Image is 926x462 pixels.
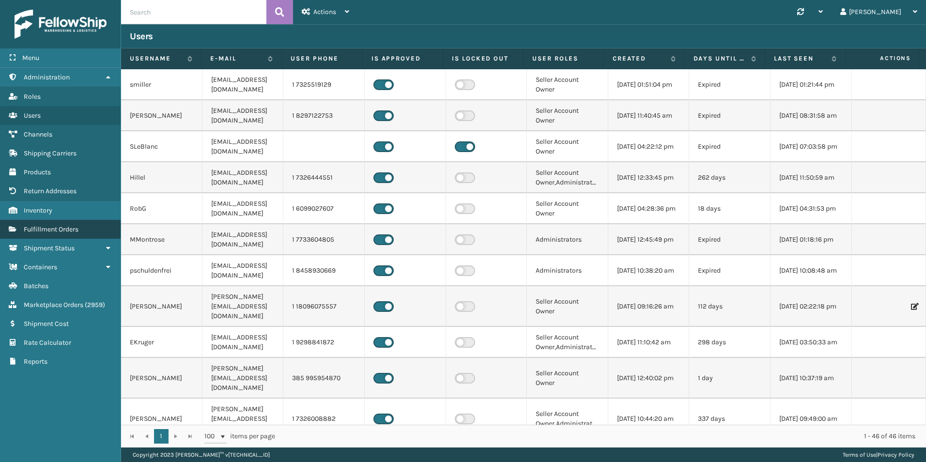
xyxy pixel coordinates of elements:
[202,224,284,255] td: [EMAIL_ADDRESS][DOMAIN_NAME]
[689,162,771,193] td: 262 days
[283,224,365,255] td: 1 7733604805
[771,162,852,193] td: [DATE] 11:50:59 am
[24,244,75,252] span: Shipment Status
[527,358,608,399] td: Seller Account Owner
[24,168,51,176] span: Products
[130,31,153,42] h3: Users
[527,399,608,439] td: Seller Account Owner,Administrators
[771,399,852,439] td: [DATE] 09:49:00 am
[689,358,771,399] td: 1 day
[283,162,365,193] td: 1 7326444551
[452,54,514,63] label: Is Locked Out
[527,131,608,162] td: Seller Account Owner
[878,451,914,458] a: Privacy Policy
[613,54,665,63] label: Created
[313,8,336,16] span: Actions
[210,54,263,63] label: E-mail
[283,69,365,100] td: 1 7325519129
[608,358,690,399] td: [DATE] 12:40:02 pm
[532,54,595,63] label: User Roles
[771,358,852,399] td: [DATE] 10:37:19 am
[527,100,608,131] td: Seller Account Owner
[121,100,202,131] td: [PERSON_NAME]
[24,339,71,347] span: Rate Calculator
[771,224,852,255] td: [DATE] 01:18:16 pm
[527,255,608,286] td: Administrators
[527,69,608,100] td: Seller Account Owner
[608,224,690,255] td: [DATE] 12:45:49 pm
[154,429,169,444] a: 1
[121,224,202,255] td: MMontrose
[283,399,365,439] td: 1 7326008882
[291,54,353,63] label: User phone
[689,69,771,100] td: Expired
[283,327,365,358] td: 1 9298841872
[24,92,41,101] span: Roles
[24,357,47,366] span: Reports
[121,358,202,399] td: [PERSON_NAME]
[202,358,284,399] td: [PERSON_NAME][EMAIL_ADDRESS][DOMAIN_NAME]
[24,282,48,290] span: Batches
[608,193,690,224] td: [DATE] 04:28:36 pm
[121,255,202,286] td: pschuldenfrei
[608,286,690,327] td: [DATE] 09:16:26 am
[202,162,284,193] td: [EMAIL_ADDRESS][DOMAIN_NAME]
[527,327,608,358] td: Seller Account Owner,Administrators
[689,224,771,255] td: Expired
[608,327,690,358] td: [DATE] 11:10:42 am
[689,255,771,286] td: Expired
[527,224,608,255] td: Administrators
[527,162,608,193] td: Seller Account Owner,Administrators
[694,54,746,63] label: Days until password expires
[202,69,284,100] td: [EMAIL_ADDRESS][DOMAIN_NAME]
[608,131,690,162] td: [DATE] 04:22:12 pm
[283,358,365,399] td: 385 995954870
[202,131,284,162] td: [EMAIL_ADDRESS][DOMAIN_NAME]
[202,286,284,327] td: [PERSON_NAME][EMAIL_ADDRESS][DOMAIN_NAME]
[202,327,284,358] td: [EMAIL_ADDRESS][DOMAIN_NAME]
[608,399,690,439] td: [DATE] 10:44:20 am
[527,193,608,224] td: Seller Account Owner
[24,206,52,215] span: Inventory
[24,73,70,81] span: Administration
[527,286,608,327] td: Seller Account Owner
[771,255,852,286] td: [DATE] 10:08:48 am
[608,255,690,286] td: [DATE] 10:38:20 am
[371,54,434,63] label: Is Approved
[24,225,78,233] span: Fulfillment Orders
[771,100,852,131] td: [DATE] 08:31:58 am
[202,100,284,131] td: [EMAIL_ADDRESS][DOMAIN_NAME]
[283,286,365,327] td: 1 18096075557
[849,50,917,66] span: Actions
[608,100,690,131] td: [DATE] 11:40:45 am
[121,399,202,439] td: [PERSON_NAME]
[771,69,852,100] td: [DATE] 01:21:44 pm
[121,131,202,162] td: SLeBlanc
[689,100,771,131] td: Expired
[121,327,202,358] td: EKruger
[771,131,852,162] td: [DATE] 07:03:58 pm
[771,327,852,358] td: [DATE] 03:50:33 am
[204,429,275,444] span: items per page
[689,286,771,327] td: 112 days
[689,399,771,439] td: 337 days
[15,10,107,39] img: logo
[202,193,284,224] td: [EMAIL_ADDRESS][DOMAIN_NAME]
[202,399,284,439] td: [PERSON_NAME][EMAIL_ADDRESS][DOMAIN_NAME]
[133,447,270,462] p: Copyright 2023 [PERSON_NAME]™ v [TECHNICAL_ID]
[22,54,39,62] span: Menu
[771,193,852,224] td: [DATE] 04:31:53 pm
[911,303,917,310] i: Edit
[689,327,771,358] td: 298 days
[283,100,365,131] td: 1 8297122753
[24,263,57,271] span: Containers
[689,193,771,224] td: 18 days
[608,162,690,193] td: [DATE] 12:33:45 pm
[774,54,827,63] label: Last Seen
[771,286,852,327] td: [DATE] 02:22:18 pm
[202,255,284,286] td: [EMAIL_ADDRESS][DOMAIN_NAME]
[843,447,914,462] div: |
[283,193,365,224] td: 1 6099027607
[24,320,69,328] span: Shipment Cost
[121,69,202,100] td: smiller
